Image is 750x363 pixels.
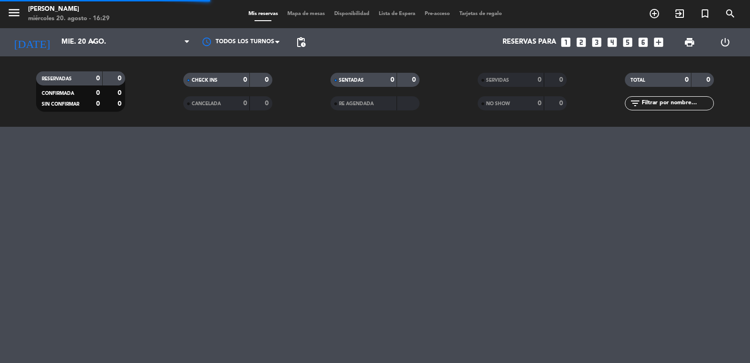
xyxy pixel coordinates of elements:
strong: 0 [118,75,123,82]
span: SERVIDAS [486,78,509,83]
span: CANCELADA [192,101,221,106]
strong: 0 [559,77,565,83]
div: LOG OUT [707,28,743,56]
span: Lista de Espera [374,11,420,16]
i: search [725,8,736,19]
span: Tarjetas de regalo [455,11,507,16]
span: TOTAL [630,78,645,83]
strong: 0 [118,90,123,96]
button: menu [7,6,21,23]
strong: 0 [559,100,565,107]
span: NO SHOW [486,101,510,106]
input: Filtrar por nombre... [641,98,713,108]
strong: 0 [390,77,394,83]
span: Mis reservas [244,11,283,16]
strong: 0 [118,100,123,107]
strong: 0 [538,77,541,83]
strong: 0 [706,77,712,83]
span: print [684,37,695,48]
i: looks_3 [591,36,603,48]
span: Reservas para [502,38,556,46]
i: filter_list [630,98,641,109]
i: menu [7,6,21,20]
i: looks_4 [606,36,618,48]
i: looks_5 [622,36,634,48]
i: [DATE] [7,32,57,53]
strong: 0 [243,100,247,107]
span: CONFIRMADA [42,91,74,96]
strong: 0 [265,77,270,83]
i: looks_6 [637,36,649,48]
i: add_circle_outline [649,8,660,19]
div: miércoles 20. agosto - 16:29 [28,14,110,23]
i: looks_one [560,36,572,48]
strong: 0 [538,100,541,107]
span: RE AGENDADA [339,101,374,106]
i: turned_in_not [699,8,711,19]
strong: 0 [243,77,247,83]
i: looks_two [575,36,587,48]
span: CHECK INS [192,78,217,83]
div: [PERSON_NAME] [28,5,110,14]
strong: 0 [96,75,100,82]
i: arrow_drop_down [87,37,98,48]
strong: 0 [412,77,418,83]
strong: 0 [685,77,689,83]
i: power_settings_new [720,37,731,48]
strong: 0 [265,100,270,107]
span: Mapa de mesas [283,11,330,16]
strong: 0 [96,100,100,107]
span: RESERVADAS [42,77,72,81]
i: exit_to_app [674,8,685,19]
span: Disponibilidad [330,11,374,16]
i: add_box [652,36,665,48]
span: SIN CONFIRMAR [42,102,79,107]
span: pending_actions [295,37,307,48]
span: Pre-acceso [420,11,455,16]
span: SENTADAS [339,78,364,83]
strong: 0 [96,90,100,96]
